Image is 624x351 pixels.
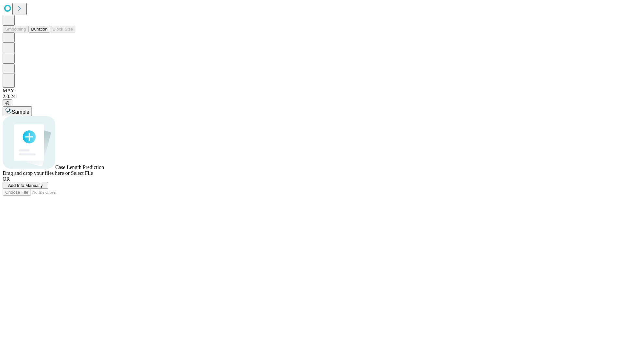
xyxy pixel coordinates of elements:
[29,26,50,32] button: Duration
[50,26,75,32] button: Block Size
[3,99,12,106] button: @
[3,170,70,176] span: Drag and drop your files here or
[8,183,43,188] span: Add Info Manually
[3,26,29,32] button: Smoothing
[12,109,29,115] span: Sample
[3,88,621,94] div: MAY
[71,170,93,176] span: Select File
[55,164,104,170] span: Case Length Prediction
[3,182,48,189] button: Add Info Manually
[3,106,32,116] button: Sample
[3,176,10,182] span: OR
[3,94,621,99] div: 2.0.241
[5,100,10,105] span: @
